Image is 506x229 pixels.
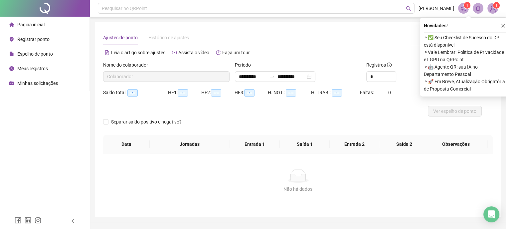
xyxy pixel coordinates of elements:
[424,135,488,153] th: Observações
[201,89,235,97] div: HE 2:
[495,3,498,8] span: 1
[71,219,75,223] span: left
[501,23,505,28] span: close
[332,89,342,97] span: --:--
[25,217,31,224] span: linkedin
[280,135,330,153] th: Saída 1
[387,63,392,67] span: info-circle
[483,206,499,222] div: Open Intercom Messenger
[127,89,138,97] span: --:--
[268,89,311,97] div: H. NOT.:
[388,90,391,95] span: 0
[406,6,411,11] span: search
[150,135,230,153] th: Jornadas
[286,89,296,97] span: --:--
[379,135,429,153] th: Saída 2
[172,50,177,55] span: youtube
[244,89,254,97] span: --:--
[493,2,500,9] sup: Atualize o seu contato no menu Meus Dados
[17,37,50,42] span: Registrar ponto
[148,35,189,40] span: Histórico de ajustes
[430,140,483,148] span: Observações
[460,5,466,11] span: notification
[211,89,221,97] span: --:--
[235,61,255,69] label: Período
[108,118,184,125] span: Separar saldo positivo e negativo?
[9,52,14,56] span: file
[9,66,14,71] span: clock-circle
[9,22,14,27] span: home
[111,185,485,193] div: Não há dados
[103,35,138,40] span: Ajustes de ponto
[103,89,168,97] div: Saldo total:
[17,81,58,86] span: Minhas solicitações
[424,22,448,29] span: Novidades !
[216,50,221,55] span: history
[366,61,392,69] span: Registros
[235,89,268,97] div: HE 3:
[488,3,498,13] img: 91589
[111,50,165,55] span: Leia o artigo sobre ajustes
[103,61,152,69] label: Nome do colaborador
[419,5,454,12] span: [PERSON_NAME]
[105,50,109,55] span: file-text
[464,2,470,9] sup: 1
[168,89,201,97] div: HE 1:
[9,81,14,86] span: schedule
[311,89,360,97] div: H. TRAB.:
[17,66,48,71] span: Meus registros
[330,135,380,153] th: Entrada 2
[269,74,275,79] span: swap-right
[428,106,482,116] button: Ver espelho de ponto
[360,90,375,95] span: Faltas:
[222,50,250,55] span: Faça um tour
[269,74,275,79] span: to
[35,217,41,224] span: instagram
[17,51,53,57] span: Espelho de ponto
[9,37,14,42] span: environment
[178,50,209,55] span: Assista o vídeo
[15,217,21,224] span: facebook
[230,135,280,153] th: Entrada 1
[103,135,150,153] th: Data
[466,3,468,8] span: 1
[475,5,481,11] span: bell
[178,89,188,97] span: --:--
[17,22,45,27] span: Página inicial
